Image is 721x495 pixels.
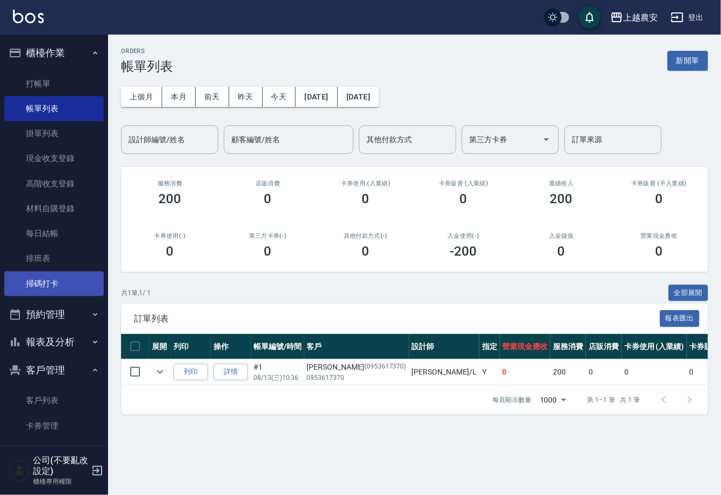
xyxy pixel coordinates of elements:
[622,334,687,359] th: 卡券使用 (入業績)
[536,385,570,414] div: 1000
[525,232,597,239] h2: 入金儲值
[4,300,104,329] button: 預約管理
[656,191,663,206] h3: 0
[550,334,586,359] th: 服務消費
[479,359,500,385] td: Y
[134,232,206,239] h2: 卡券使用(-)
[121,59,173,74] h3: 帳單列表
[296,87,337,107] button: [DATE]
[134,180,206,187] h3: 服務消費
[251,334,304,359] th: 帳單編號/時間
[409,334,479,359] th: 設計師
[550,191,573,206] h3: 200
[667,55,708,65] a: 新開單
[500,359,551,385] td: 0
[4,328,104,356] button: 報表及分析
[251,359,304,385] td: #1
[4,39,104,67] button: 櫃檯作業
[4,438,104,463] a: 入金管理
[171,334,211,359] th: 列印
[606,6,662,29] button: 上越農安
[4,146,104,171] a: 現金收支登錄
[4,271,104,296] a: 掃碼打卡
[134,313,660,324] span: 訂單列表
[264,191,272,206] h3: 0
[666,8,708,28] button: 登出
[623,11,658,24] div: 上越農安
[263,87,296,107] button: 今天
[479,334,500,359] th: 指定
[538,131,555,148] button: Open
[162,87,196,107] button: 本月
[364,362,406,373] p: (0953617370)
[4,121,104,146] a: 掛單列表
[4,388,104,413] a: 客戶列表
[121,288,151,298] p: 共 1 筆, 1 / 1
[4,71,104,96] a: 打帳單
[660,313,700,323] a: 報表匯出
[588,395,640,405] p: 第 1–1 筆 共 1 筆
[669,285,709,302] button: 全部展開
[330,180,402,187] h2: 卡券使用 (入業績)
[211,334,251,359] th: 操作
[500,334,551,359] th: 營業現金應收
[232,180,304,187] h2: 店販消費
[622,359,687,385] td: 0
[623,232,695,239] h2: 營業現金應收
[4,196,104,221] a: 材料自購登錄
[492,395,531,405] p: 每頁顯示數量
[264,244,272,259] h3: 0
[159,191,182,206] h3: 200
[460,191,468,206] h3: 0
[229,87,263,107] button: 昨天
[586,359,622,385] td: 0
[428,232,499,239] h2: 入金使用(-)
[338,87,379,107] button: [DATE]
[4,356,104,384] button: 客戶管理
[4,413,104,438] a: 卡券管理
[121,87,162,107] button: 上個月
[173,364,208,380] button: 列印
[4,221,104,246] a: 每日結帳
[362,191,370,206] h3: 0
[586,334,622,359] th: 店販消費
[409,359,479,385] td: [PERSON_NAME] /L
[166,244,174,259] h3: 0
[33,477,88,486] p: 櫃檯專用權限
[304,334,409,359] th: 客戶
[579,6,600,28] button: save
[4,246,104,271] a: 排班表
[9,460,30,481] img: Person
[33,455,88,477] h5: 公司(不要亂改設定)
[253,373,302,383] p: 08/13 (三) 10:36
[196,87,229,107] button: 前天
[623,180,695,187] h2: 卡券販賣 (不入業績)
[149,334,171,359] th: 展開
[232,232,304,239] h2: 第三方卡券(-)
[428,180,499,187] h2: 卡券販賣 (入業績)
[362,244,370,259] h3: 0
[558,244,565,259] h3: 0
[656,244,663,259] h3: 0
[450,244,477,259] h3: -200
[4,96,104,121] a: 帳單列表
[307,373,406,383] p: 0953617370
[13,10,44,23] img: Logo
[307,362,406,373] div: [PERSON_NAME]
[330,232,402,239] h2: 其他付款方式(-)
[213,364,248,380] a: 詳情
[550,359,586,385] td: 200
[660,310,700,327] button: 報表匯出
[121,48,173,55] h2: ORDERS
[667,51,708,71] button: 新開單
[525,180,597,187] h2: 業績收入
[4,171,104,196] a: 高階收支登錄
[152,364,168,380] button: expand row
